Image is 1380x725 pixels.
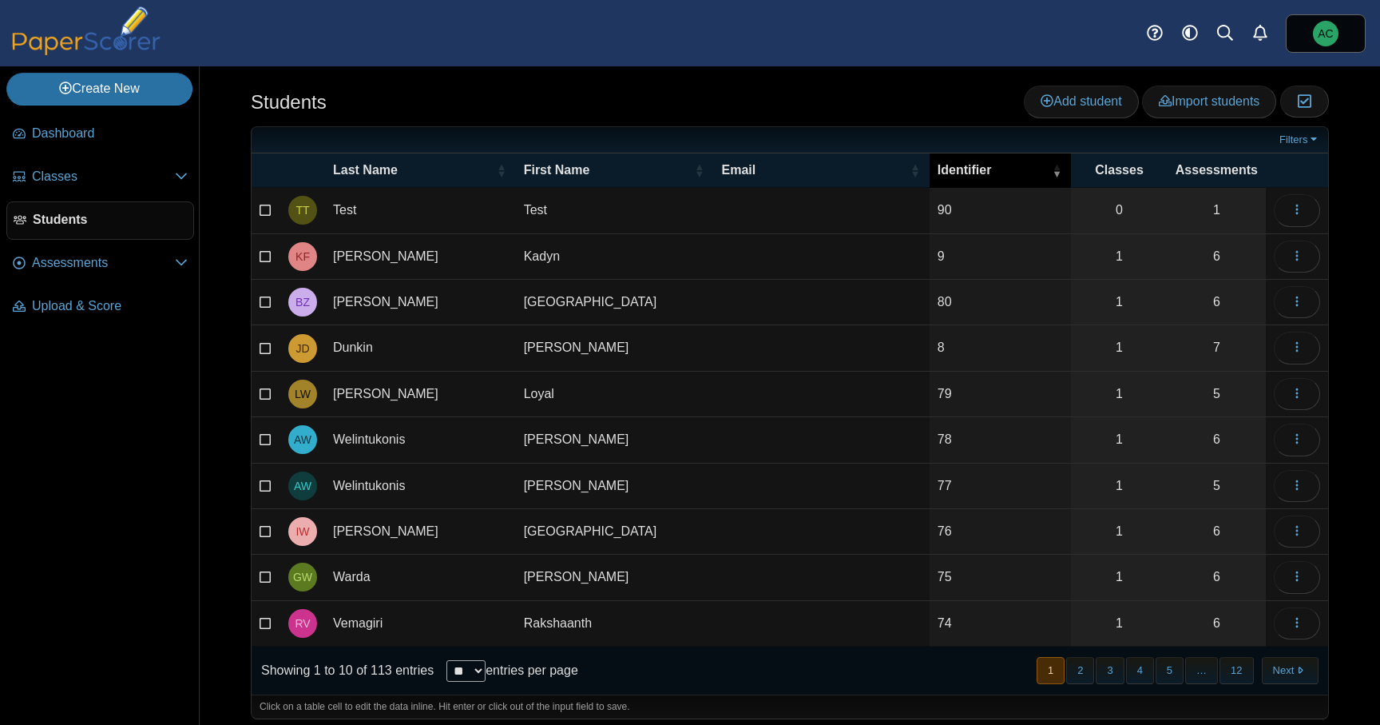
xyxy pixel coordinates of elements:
[1168,188,1266,233] a: 1
[295,388,311,400] span: Loyal Williams
[295,618,310,629] span: Rakshaanth Vemagiri
[1286,14,1366,53] a: Andrew Christman
[1168,601,1266,646] a: 6
[486,663,578,677] label: entries per page
[1159,94,1259,108] span: Import students
[295,343,309,354] span: Jeremiah Dunkin
[1313,21,1338,46] span: Andrew Christman
[6,115,194,153] a: Dashboard
[1126,657,1154,683] button: 4
[516,280,714,325] td: [GEOGRAPHIC_DATA]
[516,464,714,509] td: [PERSON_NAME]
[930,188,1071,233] td: 90
[930,509,1071,555] td: 76
[325,372,516,417] td: [PERSON_NAME]
[1071,464,1168,508] a: 1
[930,280,1071,325] td: 80
[1071,280,1168,325] a: 1
[1168,417,1266,462] a: 6
[6,44,166,58] a: PaperScorer
[1168,372,1266,416] a: 5
[1168,555,1266,600] a: 6
[325,188,516,233] td: Test
[325,234,516,280] td: [PERSON_NAME]
[1156,657,1184,683] button: 5
[1052,153,1061,187] span: Identifier : Activate to remove sorting
[6,245,194,283] a: Assessments
[6,6,166,55] img: PaperScorer
[1142,86,1276,118] a: Import students
[1275,132,1324,148] a: Filters
[516,325,714,371] td: [PERSON_NAME]
[1095,163,1144,177] span: Classes
[1262,657,1319,683] button: Next
[930,464,1071,509] td: 77
[325,464,516,509] td: Welintukonis
[1176,163,1258,177] span: Assessments
[1219,657,1253,683] button: 12
[32,125,188,142] span: Dashboard
[295,526,309,537] span: Ireland Wasmundt
[1066,657,1094,683] button: 2
[910,153,920,187] span: Email : Activate to sort
[33,211,187,229] span: Students
[516,417,714,463] td: [PERSON_NAME]
[930,417,1071,463] td: 78
[1071,325,1168,370] a: 1
[1071,601,1168,646] a: 1
[32,168,175,185] span: Classes
[516,372,714,417] td: Loyal
[1096,657,1124,683] button: 3
[325,509,516,555] td: [PERSON_NAME]
[930,601,1071,647] td: 74
[1071,417,1168,462] a: 1
[1024,86,1138,118] a: Add student
[293,572,312,583] span: Gabriel Warda
[32,254,175,272] span: Assessments
[1168,280,1266,325] a: 6
[1168,464,1266,508] a: 5
[516,601,714,647] td: Rakshaanth
[1168,509,1266,554] a: 6
[252,647,434,695] div: Showing 1 to 10 of 113 entries
[722,163,756,177] span: Email
[325,555,516,600] td: Warda
[930,372,1071,417] td: 79
[32,297,188,315] span: Upload & Score
[6,201,194,240] a: Students
[1071,555,1168,600] a: 1
[333,163,398,177] span: Last Name
[325,325,516,371] td: Dunkin
[930,325,1071,371] td: 8
[1168,234,1266,279] a: 6
[6,288,194,326] a: Upload & Score
[1071,234,1168,279] a: 1
[1185,657,1218,683] span: …
[251,89,327,116] h1: Students
[6,73,192,105] a: Create New
[1041,94,1121,108] span: Add student
[938,163,992,177] span: Identifier
[1037,657,1065,683] button: 1
[524,163,590,177] span: First Name
[294,434,311,445] span: Ariella Welintukonis
[930,234,1071,280] td: 9
[295,297,310,308] span: Brooklyn Zuber
[516,509,714,555] td: [GEOGRAPHIC_DATA]
[1071,372,1168,416] a: 1
[325,280,516,325] td: [PERSON_NAME]
[6,158,194,197] a: Classes
[325,417,516,463] td: Welintukonis
[295,251,310,262] span: Kadyn Figueroa
[1071,509,1168,554] a: 1
[1318,28,1333,39] span: Andrew Christman
[1168,325,1266,370] a: 7
[295,205,309,216] span: Test Test
[497,153,506,187] span: Last Name : Activate to sort
[1035,657,1319,683] nav: pagination
[294,480,311,492] span: Analicia Welintukonis
[516,188,714,233] td: Test
[1071,188,1168,233] a: 0
[516,234,714,280] td: Kadyn
[516,555,714,600] td: [PERSON_NAME]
